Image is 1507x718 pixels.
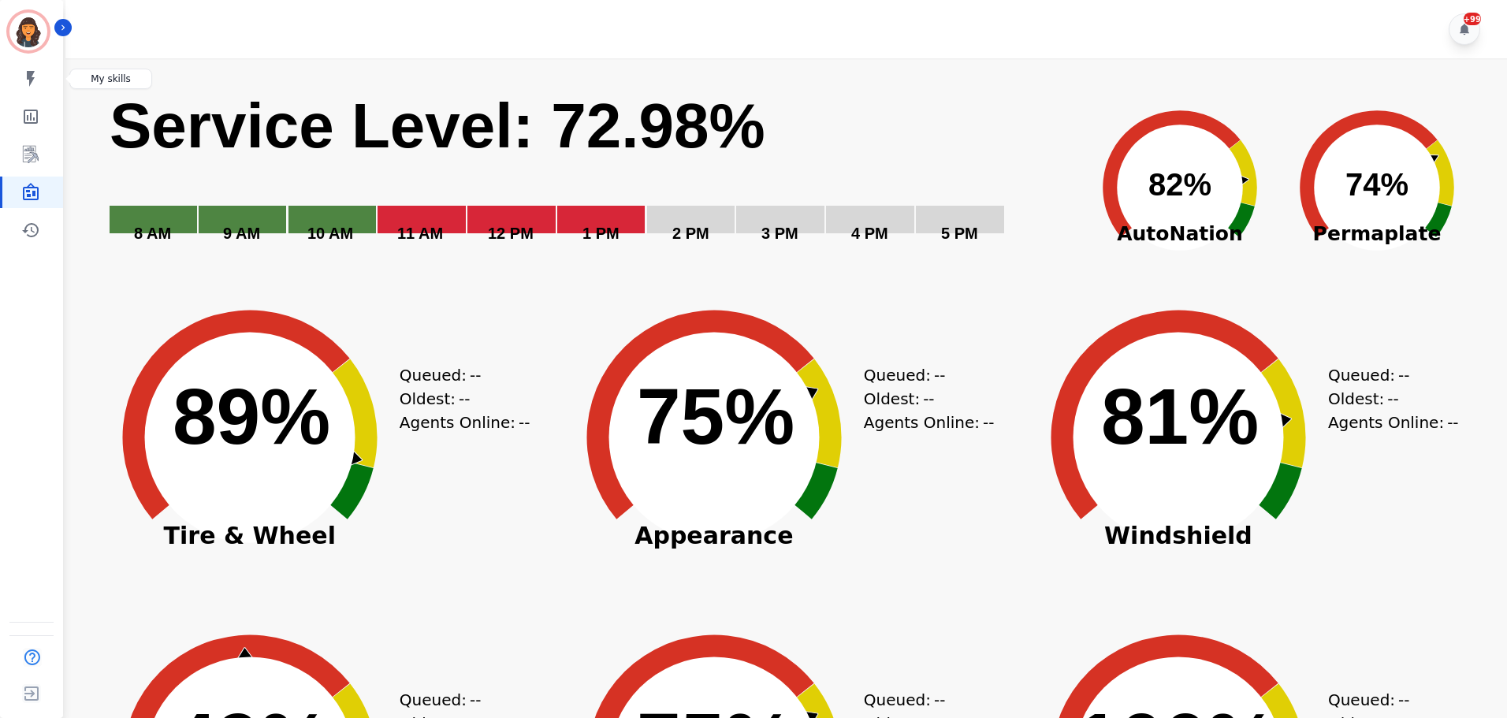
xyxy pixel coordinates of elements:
[1447,411,1458,434] span: --
[851,225,888,242] text: 4 PM
[459,387,470,411] span: --
[1345,167,1408,202] text: 74%
[1101,372,1259,460] text: 81%
[92,528,407,544] span: Tire & Wheel
[1021,528,1336,544] span: Windshield
[637,372,794,460] text: 75%
[400,363,518,387] div: Queued:
[1464,13,1481,25] div: +99
[1328,387,1446,411] div: Oldest:
[1398,363,1409,387] span: --
[923,387,934,411] span: --
[864,387,982,411] div: Oldest:
[582,225,620,242] text: 1 PM
[223,225,260,242] text: 9 AM
[556,528,872,544] span: Appearance
[1148,167,1211,202] text: 82%
[672,225,709,242] text: 2 PM
[110,91,765,161] text: Service Level: 72.98%
[108,87,1078,265] svg: Service Level: 0%
[1328,688,1446,712] div: Queued:
[941,225,978,242] text: 5 PM
[397,225,443,242] text: 11 AM
[1328,411,1462,434] div: Agents Online:
[470,363,481,387] span: --
[864,411,998,434] div: Agents Online:
[519,411,530,434] span: --
[1387,387,1398,411] span: --
[9,13,47,50] img: Bordered avatar
[488,225,534,242] text: 12 PM
[307,225,353,242] text: 10 AM
[864,363,982,387] div: Queued:
[470,688,481,712] span: --
[1398,688,1409,712] span: --
[1278,219,1475,249] span: Permaplate
[400,688,518,712] div: Queued:
[400,411,534,434] div: Agents Online:
[983,411,994,434] span: --
[934,688,945,712] span: --
[934,363,945,387] span: --
[1081,219,1278,249] span: AutoNation
[761,225,798,242] text: 3 PM
[864,688,982,712] div: Queued:
[400,387,518,411] div: Oldest:
[1328,363,1446,387] div: Queued:
[173,372,330,460] text: 89%
[134,225,171,242] text: 8 AM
